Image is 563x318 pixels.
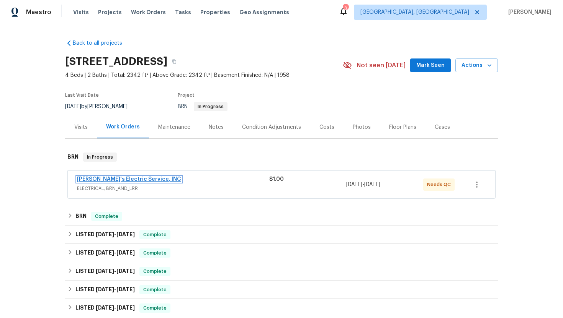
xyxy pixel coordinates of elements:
span: [GEOGRAPHIC_DATA], [GEOGRAPHIC_DATA] [360,8,469,16]
span: $1.00 [269,177,284,182]
span: - [96,305,135,310]
div: Visits [74,123,88,131]
span: Needs QC [427,181,454,188]
span: Complete [140,304,170,312]
span: Properties [200,8,230,16]
span: In Progress [84,153,116,161]
div: 3 [343,5,348,12]
span: Not seen [DATE] [357,62,406,69]
div: Work Orders [106,123,140,131]
div: LISTED [DATE]-[DATE]Complete [65,244,498,262]
div: LISTED [DATE]-[DATE]Complete [65,262,498,281]
span: ELECTRICAL, BRN_AND_LRR [77,185,269,192]
span: [DATE] [116,287,135,292]
button: Copy Address [167,55,181,68]
div: Maintenance [158,123,190,131]
span: - [96,268,135,274]
h6: LISTED [75,285,135,294]
span: Mark Seen [416,61,445,70]
span: Complete [140,268,170,275]
h6: LISTED [75,230,135,239]
span: [DATE] [346,182,362,187]
span: Project [178,93,195,97]
span: BRN [178,104,227,109]
span: [PERSON_NAME] [505,8,552,16]
h6: BRN [67,153,79,162]
span: [DATE] [116,305,135,310]
div: Condition Adjustments [242,123,301,131]
span: [DATE] [116,250,135,255]
span: Geo Assignments [239,8,289,16]
span: - [96,232,135,237]
span: [DATE] [96,305,114,310]
div: Costs [319,123,334,131]
span: Maestro [26,8,51,16]
span: Tasks [175,10,191,15]
div: Photos [353,123,371,131]
div: by [PERSON_NAME] [65,102,137,111]
div: LISTED [DATE]-[DATE]Complete [65,299,498,317]
div: Floor Plans [389,123,416,131]
span: Complete [140,286,170,294]
span: [DATE] [96,287,114,292]
span: Complete [140,249,170,257]
span: [DATE] [96,268,114,274]
span: [DATE] [364,182,380,187]
div: BRN In Progress [65,145,498,169]
h2: [STREET_ADDRESS] [65,58,167,65]
div: Notes [209,123,224,131]
a: Back to all projects [65,39,139,47]
h6: LISTED [75,303,135,313]
span: - [96,250,135,255]
span: [DATE] [96,232,114,237]
h6: LISTED [75,267,135,276]
h6: BRN [75,212,87,221]
span: [DATE] [65,104,81,109]
button: Actions [455,58,498,73]
span: In Progress [195,104,227,109]
span: Work Orders [131,8,166,16]
div: Cases [435,123,450,131]
div: LISTED [DATE]-[DATE]Complete [65,281,498,299]
span: [DATE] [116,232,135,237]
span: Complete [92,213,121,220]
button: Mark Seen [410,58,451,73]
span: Visits [73,8,89,16]
div: LISTED [DATE]-[DATE]Complete [65,226,498,244]
span: Complete [140,231,170,238]
div: BRN Complete [65,207,498,226]
h6: LISTED [75,248,135,258]
span: [DATE] [96,250,114,255]
span: - [346,181,380,188]
span: Projects [98,8,122,16]
span: - [96,287,135,292]
span: [DATE] [116,268,135,274]
span: Actions [462,61,492,70]
span: 4 Beds | 2 Baths | Total: 2342 ft² | Above Grade: 2342 ft² | Basement Finished: N/A | 1958 [65,71,343,79]
a: [PERSON_NAME]'s Electric Service, INC [77,177,181,182]
span: Last Visit Date [65,93,99,97]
